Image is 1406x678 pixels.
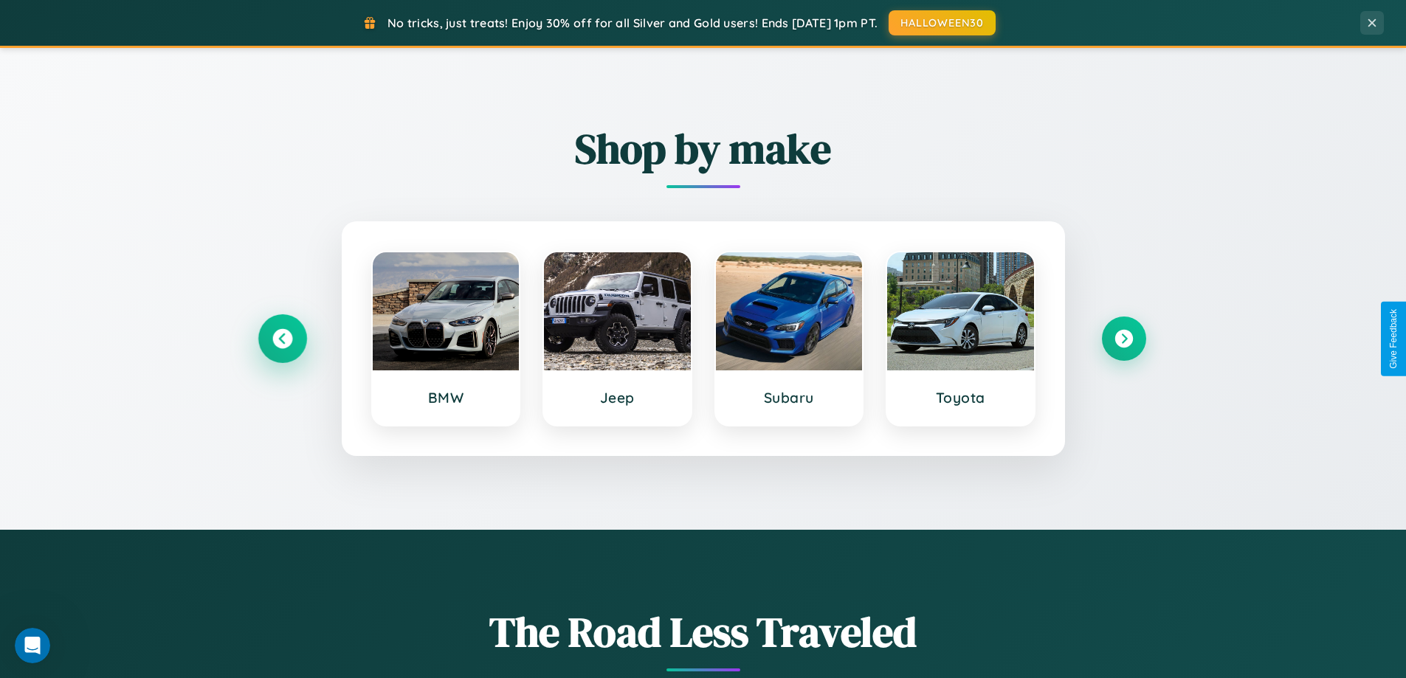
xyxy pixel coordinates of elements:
[261,120,1146,177] h2: Shop by make
[387,15,878,30] span: No tricks, just treats! Enjoy 30% off for all Silver and Gold users! Ends [DATE] 1pm PT.
[889,10,996,35] button: HALLOWEEN30
[1388,309,1399,369] div: Give Feedback
[387,389,505,407] h3: BMW
[559,389,676,407] h3: Jeep
[902,389,1019,407] h3: Toyota
[15,628,50,663] iframe: Intercom live chat
[731,389,848,407] h3: Subaru
[261,603,1146,660] h1: The Road Less Traveled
